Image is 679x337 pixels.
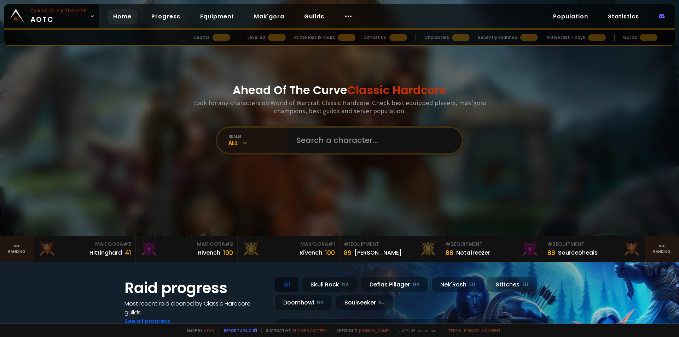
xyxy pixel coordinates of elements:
div: [PERSON_NAME] [354,248,402,257]
div: 89 [344,248,352,257]
small: NA [342,281,349,288]
div: Active last 7 days [546,34,585,41]
input: Search a character... [292,128,453,153]
div: Rivench [198,248,220,257]
div: Mak'Gora [242,240,335,248]
div: Mak'Gora [140,240,233,248]
a: Report a bug [224,328,251,333]
a: Consent [482,328,501,333]
a: Privacy [464,328,479,333]
div: All [228,139,288,147]
small: EU [469,281,475,288]
a: Classic HardcoreAOTC [4,4,99,28]
div: 88 [446,248,453,257]
a: Buy me a coffee [292,328,327,333]
span: AOTC [30,8,87,25]
span: # 1 [328,240,335,248]
span: # 3 [547,240,556,248]
a: Seeranking [645,236,679,262]
div: Doomhowl [274,295,333,310]
div: Mak'Gora [38,240,131,248]
div: 100 [325,248,335,257]
div: Soulseeker [336,295,394,310]
div: 100 [223,248,233,257]
div: Guilds [623,34,637,41]
span: # 3 [123,240,131,248]
span: # 2 [446,240,454,248]
div: Rîvench [300,248,322,257]
small: EU [522,281,528,288]
div: Notafreezer [456,248,490,257]
div: Sourceoheals [558,248,598,257]
h1: Ahead Of The Curve [233,82,446,99]
div: Almost 60 [364,34,387,41]
div: In the last 12 hours [294,34,335,41]
span: # 2 [225,240,233,248]
a: #3Equipment88Sourceoheals [543,236,645,262]
a: Mak'Gora#1Rîvench100 [238,236,339,262]
a: Home [108,9,137,24]
a: Terms [448,328,461,333]
div: Stitches [487,277,537,292]
div: Level 60 [248,34,265,41]
div: Defias Pillager [361,277,429,292]
div: Nek'Rosh [431,277,484,292]
div: Equipment [446,240,539,248]
h1: Raid progress [124,277,266,299]
div: Hittinghard [89,248,122,257]
a: Mak'Gora#3Hittinghard41 [34,236,136,262]
span: # 1 [344,240,350,248]
div: All [274,277,299,292]
div: Characters [424,34,449,41]
h3: Look for any characters on World of Warcraft Classic Hardcore. Check best equipped players, mak'g... [190,99,489,115]
a: Progress [146,9,186,24]
div: Equipment [344,240,437,248]
span: Classic Hardcore [347,82,446,98]
a: Mak'Gora#2Rivench100 [136,236,238,262]
small: NA [413,281,420,288]
small: EU [379,299,385,306]
div: Deaths [193,34,210,41]
a: a fan [204,328,214,333]
div: Skull Rock [302,277,358,292]
a: #2Equipment88Notafreezer [441,236,543,262]
a: [DOMAIN_NAME] [359,328,390,333]
a: Equipment [195,9,240,24]
h4: Most recent raid cleaned by Classic Hardcore guilds [124,299,266,317]
span: Support me, [261,328,327,333]
a: Guilds [298,9,330,24]
a: Mak'gora [248,9,290,24]
a: #1Equipment89[PERSON_NAME] [339,236,441,262]
div: realm [228,134,288,139]
a: See all progress [124,317,170,325]
div: 88 [547,248,555,257]
small: NA [317,299,324,306]
span: v. d752d5 - production [394,328,436,333]
div: Recently scanned [478,34,517,41]
div: Equipment [547,240,640,248]
span: Checkout [332,328,390,333]
div: 41 [125,248,131,257]
a: Population [547,9,594,24]
a: Statistics [602,9,645,24]
span: Made by [182,328,214,333]
small: Classic Hardcore [30,8,87,14]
